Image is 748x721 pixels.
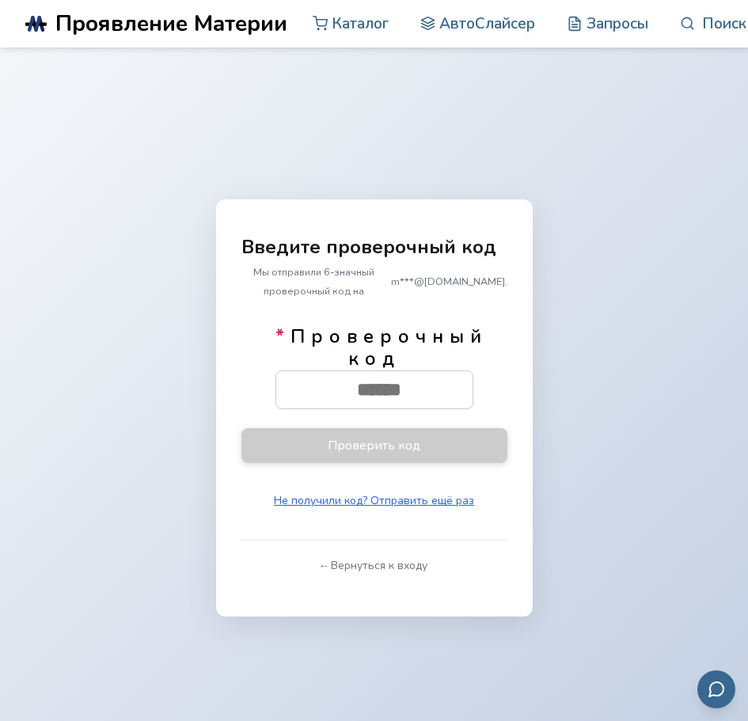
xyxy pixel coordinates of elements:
font: Проверить код [328,437,420,454]
font: m***@[DOMAIN_NAME]. [391,275,507,289]
font: ← Вернуться к входу [321,558,427,573]
font: Поиск [702,13,746,34]
button: Отправить отзыв по электронной почте [697,670,735,708]
font: Введите проверочный код [241,234,496,260]
font: Мы отправили 6-значный проверочный код на [253,265,374,298]
button: Проверить код [241,428,507,463]
font: Проверочный код [290,324,488,371]
font: Не получили код? Отправить ещё раз [274,493,474,508]
input: *Проверочный код [276,371,482,409]
button: Не получили код? Отправить ещё раз [268,488,480,514]
font: АвтоСлайсер [439,13,535,34]
font: Каталог [332,13,389,34]
font: Запросы [587,13,648,34]
font: Проявление Материи [55,9,287,39]
button: ← Вернуться к входу [314,553,433,579]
